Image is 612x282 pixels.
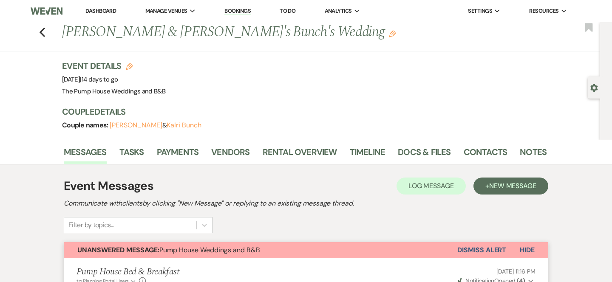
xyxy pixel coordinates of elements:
span: & [110,121,201,130]
strong: Unanswered Message: [77,245,159,254]
img: Weven Logo [31,2,62,20]
span: 14 days to go [82,75,118,84]
a: Tasks [119,145,144,164]
a: Docs & Files [398,145,450,164]
a: Notes [520,145,547,164]
h5: Pump House Bed & Breakfast [76,267,179,277]
span: Settings [468,7,492,15]
span: Manage Venues [145,7,187,15]
a: To Do [280,7,295,14]
span: Log Message [408,181,454,190]
h1: Event Messages [64,177,153,195]
span: Couple names: [62,121,110,130]
button: Open lead details [590,83,598,91]
button: Hide [506,242,548,258]
button: Log Message [397,178,466,195]
span: The Pump House Weddings and B&B [62,87,165,96]
span: Analytics [325,7,352,15]
a: Payments [157,145,199,164]
a: Timeline [350,145,385,164]
button: +New Message [473,178,548,195]
span: [DATE] 11:16 PM [496,268,535,275]
a: Dashboard [85,7,116,14]
span: Resources [529,7,558,15]
span: Pump House Weddings and B&B [77,245,260,254]
button: Dismiss Alert [457,242,506,258]
a: Bookings [224,7,251,15]
a: Rental Overview [263,145,337,164]
a: Contacts [464,145,507,164]
button: [PERSON_NAME] [110,122,162,129]
span: | [80,75,118,84]
h3: Couple Details [62,106,538,118]
span: [DATE] [62,75,118,84]
span: New Message [489,181,536,190]
a: Vendors [211,145,249,164]
a: Messages [64,145,107,164]
h2: Communicate with clients by clicking "New Message" or replying to an existing message thread. [64,198,548,209]
h3: Event Details [62,60,165,72]
button: Unanswered Message:Pump House Weddings and B&B [64,242,457,258]
span: Hide [520,245,535,254]
div: Filter by topics... [68,220,114,230]
h1: [PERSON_NAME] & [PERSON_NAME]'s Bunch's Wedding [62,22,443,42]
button: Edit [389,30,396,37]
button: Kalri Bunch [167,122,201,129]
